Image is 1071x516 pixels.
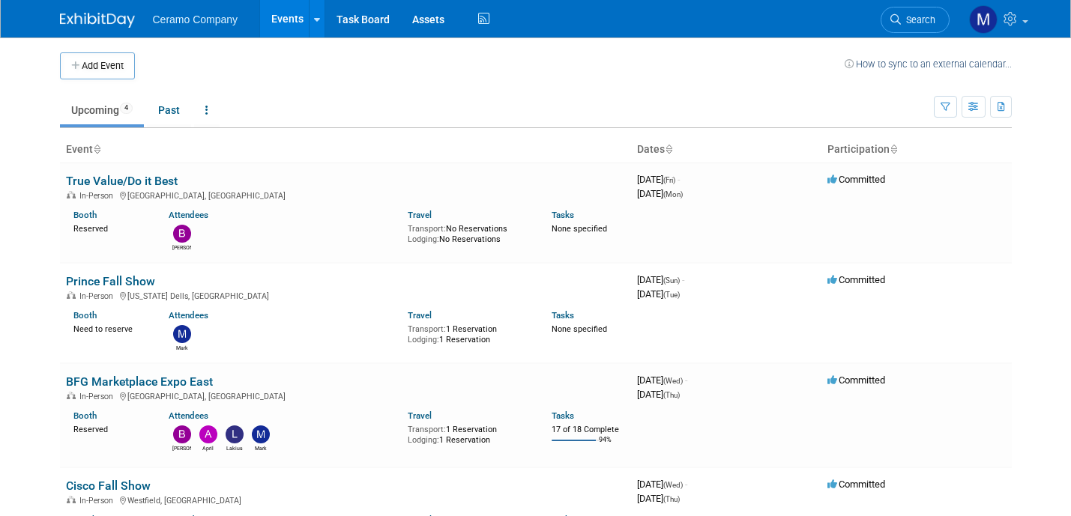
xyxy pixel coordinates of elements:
[637,274,684,285] span: [DATE]
[169,410,208,421] a: Attendees
[408,422,529,445] div: 1 Reservation 1 Reservation
[66,479,151,493] a: Cisco Fall Show
[552,310,574,321] a: Tasks
[663,176,675,184] span: (Fri)
[79,496,118,506] span: In-Person
[60,137,631,163] th: Event
[172,243,191,252] div: Brian Howard
[685,479,687,490] span: -
[66,289,625,301] div: [US_STATE] Dells, [GEOGRAPHIC_DATA]
[552,224,607,234] span: None specified
[408,435,439,445] span: Lodging:
[665,143,672,155] a: Sort by Start Date
[73,321,147,335] div: Need to reserve
[637,188,683,199] span: [DATE]
[678,174,680,185] span: -
[663,377,683,385] span: (Wed)
[552,410,574,421] a: Tasks
[599,436,612,456] td: 94%
[79,291,118,301] span: In-Person
[408,425,446,434] span: Transport:
[663,190,683,198] span: (Mon)
[252,425,270,443] img: Mark Ries
[173,225,191,243] img: Brian Howard
[637,288,680,300] span: [DATE]
[827,479,885,490] span: Committed
[663,291,680,299] span: (Tue)
[408,234,439,244] span: Lodging:
[225,443,244,452] div: Lakius Mccoy
[67,291,76,299] img: In-Person Event
[827,174,885,185] span: Committed
[66,389,625,401] div: [GEOGRAPHIC_DATA], [GEOGRAPHIC_DATA]
[60,52,135,79] button: Add Event
[251,443,270,452] div: Mark Ries
[153,13,238,25] span: Ceramo Company
[66,189,625,201] div: [GEOGRAPHIC_DATA], [GEOGRAPHIC_DATA]
[552,324,607,334] span: None specified
[408,335,439,344] span: Lodging:
[199,443,217,452] div: April Rockett
[552,210,574,220] a: Tasks
[663,481,683,489] span: (Wed)
[408,321,529,344] div: 1 Reservation 1 Reservation
[67,392,76,399] img: In-Person Event
[552,425,625,435] div: 17 of 18 Complete
[73,210,97,220] a: Booth
[66,494,625,506] div: Westfield, [GEOGRAPHIC_DATA]
[663,495,680,503] span: (Thu)
[169,310,208,321] a: Attendees
[845,58,1012,70] a: How to sync to an external calendar...
[682,274,684,285] span: -
[901,14,935,25] span: Search
[73,310,97,321] a: Booth
[637,479,687,490] span: [DATE]
[73,221,147,234] div: Reserved
[821,137,1012,163] th: Participation
[408,210,432,220] a: Travel
[631,137,821,163] th: Dates
[73,422,147,435] div: Reserved
[60,96,144,124] a: Upcoming4
[66,174,178,188] a: True Value/Do it Best
[637,374,687,386] span: [DATE]
[637,174,680,185] span: [DATE]
[408,410,432,421] a: Travel
[685,374,687,386] span: -
[890,143,897,155] a: Sort by Participation Type
[93,143,100,155] a: Sort by Event Name
[827,374,885,386] span: Committed
[147,96,191,124] a: Past
[408,221,529,244] div: No Reservations No Reservations
[199,425,217,443] img: April Rockett
[66,374,213,389] a: BFG Marketplace Expo East
[408,310,432,321] a: Travel
[637,389,680,400] span: [DATE]
[827,274,885,285] span: Committed
[408,224,446,234] span: Transport:
[663,276,680,285] span: (Sun)
[120,103,133,114] span: 4
[67,191,76,198] img: In-Person Event
[173,325,191,343] img: Mark Ries
[408,324,446,334] span: Transport:
[637,493,680,504] span: [DATE]
[226,425,244,443] img: Lakius Mccoy
[172,443,191,452] div: Brian Howard
[66,274,155,288] a: Prince Fall Show
[60,13,135,28] img: ExhibitDay
[73,410,97,421] a: Booth
[67,496,76,503] img: In-Person Event
[79,191,118,201] span: In-Person
[663,391,680,399] span: (Thu)
[173,425,191,443] img: Brian Howard
[172,343,191,352] div: Mark Ries
[79,392,118,401] span: In-Person
[969,5,998,34] img: Mark Ries
[881,7,950,33] a: Search
[169,210,208,220] a: Attendees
